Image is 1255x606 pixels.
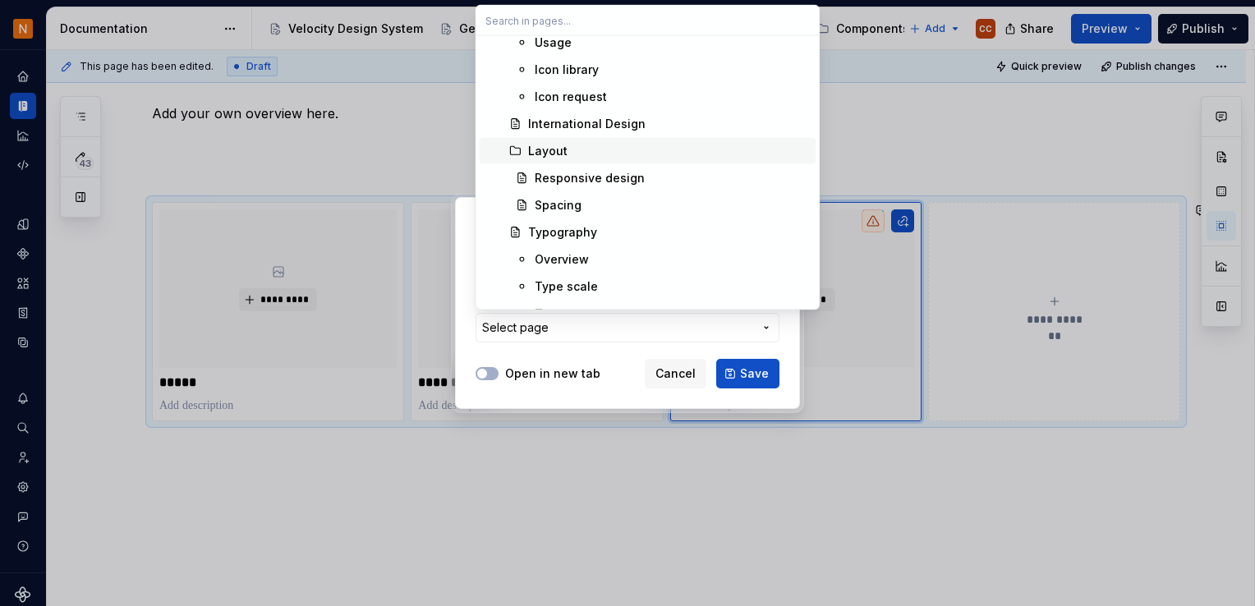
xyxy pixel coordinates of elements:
[535,197,582,213] div: Spacing
[535,34,572,51] div: Usage
[535,251,589,268] div: Overview
[528,224,597,241] div: Typography
[535,305,603,322] div: Type usage
[535,170,645,186] div: Responsive design
[528,143,568,159] div: Layout
[535,62,599,78] div: Icon library
[476,36,819,310] div: Search in pages...
[528,116,646,132] div: International Design
[535,89,607,105] div: Icon request
[535,278,598,295] div: Type scale
[476,6,819,35] input: Search in pages...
